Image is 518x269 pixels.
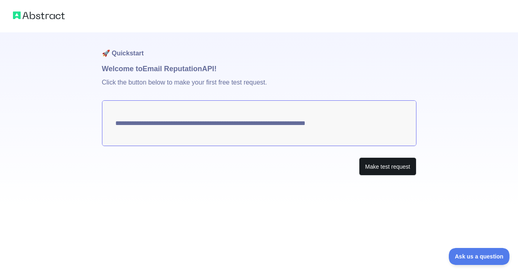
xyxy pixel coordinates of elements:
[102,32,416,63] h1: 🚀 Quickstart
[13,10,65,21] img: Abstract logo
[449,248,510,265] iframe: Toggle Customer Support
[102,63,416,74] h1: Welcome to Email Reputation API!
[359,157,416,176] button: Make test request
[102,74,416,100] p: Click the button below to make your first free test request.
